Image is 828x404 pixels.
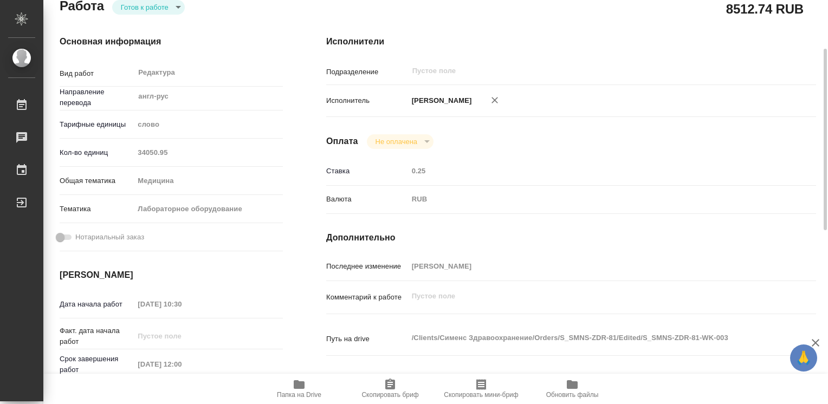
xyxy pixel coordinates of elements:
[326,135,358,148] h4: Оплата
[254,374,345,404] button: Папка на Drive
[408,163,775,179] input: Пустое поле
[134,356,229,372] input: Пустое поле
[134,296,229,312] input: Пустое поле
[436,374,527,404] button: Скопировать мини-бриф
[372,137,421,146] button: Не оплачена
[75,232,144,243] span: Нотариальный заказ
[527,374,618,404] button: Обновить файлы
[326,292,408,303] p: Комментарий к работе
[60,119,134,130] p: Тарифные единицы
[408,95,472,106] p: [PERSON_NAME]
[326,194,408,205] p: Валюта
[345,374,436,404] button: Скопировать бриф
[361,391,418,399] span: Скопировать бриф
[60,269,283,282] h4: [PERSON_NAME]
[794,347,813,369] span: 🙏
[60,175,134,186] p: Общая тематика
[326,67,408,77] p: Подразделение
[483,88,507,112] button: Удалить исполнителя
[326,35,816,48] h4: Исполнители
[367,134,434,149] div: Готов к работе
[326,95,408,106] p: Исполнитель
[546,391,599,399] span: Обновить файлы
[134,328,229,344] input: Пустое поле
[118,3,172,12] button: Готов к работе
[134,145,283,160] input: Пустое поле
[60,35,283,48] h4: Основная информация
[60,147,134,158] p: Кол-во единиц
[60,87,134,108] p: Направление перевода
[277,391,321,399] span: Папка на Drive
[60,68,134,79] p: Вид работ
[408,258,775,274] input: Пустое поле
[408,190,775,208] div: RUB
[326,231,816,244] h4: Дополнительно
[408,329,775,347] textarea: /Clients/Сименс Здравоохранение/Orders/S_SMNS-ZDR-81/Edited/S_SMNS-ZDR-81-WK-003
[326,334,408,344] p: Путь на drive
[790,344,817,372] button: 🙏
[60,299,134,310] p: Дата начала работ
[444,391,518,399] span: Скопировать мини-бриф
[326,166,408,177] p: Ставка
[134,200,283,218] div: Лабораторное оборудование
[60,325,134,347] p: Факт. дата начала работ
[134,115,283,134] div: слово
[411,64,750,77] input: Пустое поле
[60,204,134,214] p: Тематика
[60,354,134,375] p: Срок завершения работ
[326,261,408,272] p: Последнее изменение
[134,172,283,190] div: Медицина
